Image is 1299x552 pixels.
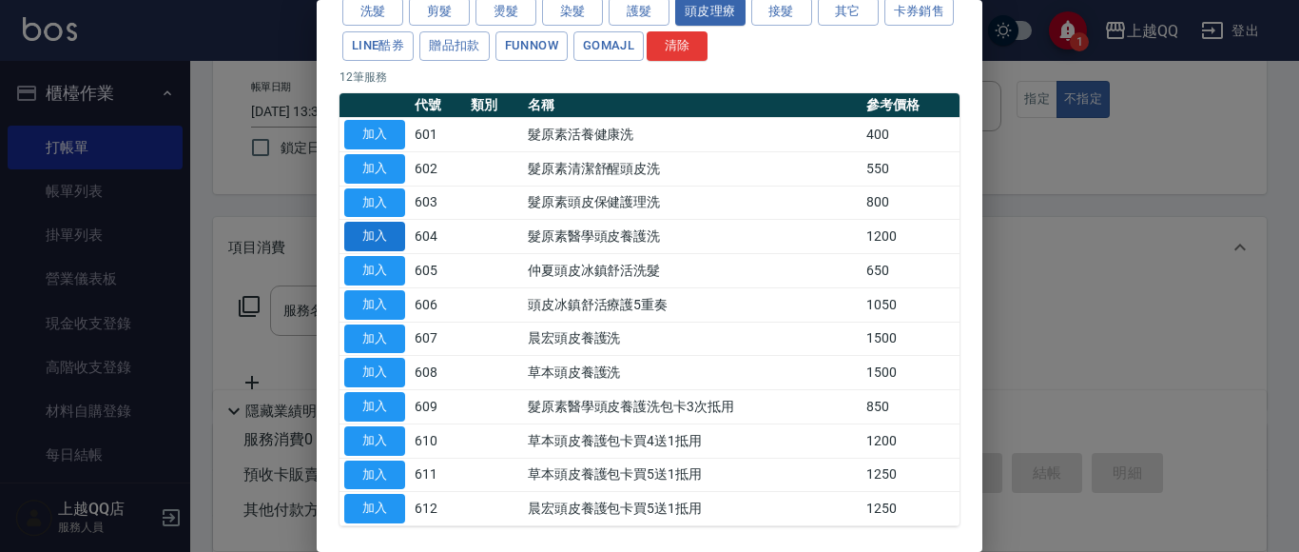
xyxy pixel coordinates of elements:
[410,458,466,492] td: 611
[410,220,466,254] td: 604
[523,287,862,322] td: 頭皮冰鎮舒活療護5重奏
[344,392,405,422] button: 加入
[523,186,862,220] td: 髮原素頭皮保健護理洗
[523,424,862,458] td: 草本頭皮養護包卡買4送1抵用
[862,458,960,492] td: 1250
[344,256,405,286] button: 加入
[862,356,960,390] td: 1500
[344,325,405,354] button: 加入
[647,31,708,61] button: 清除
[862,93,960,118] th: 參考價格
[523,356,862,390] td: 草本頭皮養護洗
[344,120,405,149] button: 加入
[410,254,466,288] td: 605
[339,69,960,86] p: 12 筆服務
[344,358,405,387] button: 加入
[523,118,862,152] td: 髮原素活養健康洗
[344,154,405,184] button: 加入
[410,93,466,118] th: 代號
[344,494,405,523] button: 加入
[862,492,960,526] td: 1250
[523,492,862,526] td: 晨宏頭皮養護包卡買5送1抵用
[344,222,405,251] button: 加入
[495,31,568,61] button: FUNNOW
[862,186,960,220] td: 800
[862,151,960,186] td: 550
[523,220,862,254] td: 髮原素醫學頭皮養護洗
[573,31,644,61] button: GOMAJL
[862,118,960,152] td: 400
[862,287,960,322] td: 1050
[410,424,466,458] td: 610
[862,322,960,356] td: 1500
[523,93,862,118] th: 名稱
[342,31,414,61] button: LINE酷券
[862,254,960,288] td: 650
[523,151,862,186] td: 髮原素清潔舒醒頭皮洗
[523,390,862,424] td: 髮原素醫學頭皮養護洗包卡3次抵用
[410,186,466,220] td: 603
[410,118,466,152] td: 601
[344,290,405,320] button: 加入
[410,356,466,390] td: 608
[523,458,862,492] td: 草本頭皮養護包卡買5送1抵用
[523,254,862,288] td: 仲夏頭皮冰鎮舒活洗髮
[410,492,466,526] td: 612
[410,151,466,186] td: 602
[419,31,490,61] button: 贈品扣款
[862,390,960,424] td: 850
[410,322,466,356] td: 607
[410,390,466,424] td: 609
[862,424,960,458] td: 1200
[344,426,405,456] button: 加入
[466,93,522,118] th: 類別
[523,322,862,356] td: 晨宏頭皮養護洗
[344,461,405,490] button: 加入
[410,287,466,322] td: 606
[344,188,405,218] button: 加入
[862,220,960,254] td: 1200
